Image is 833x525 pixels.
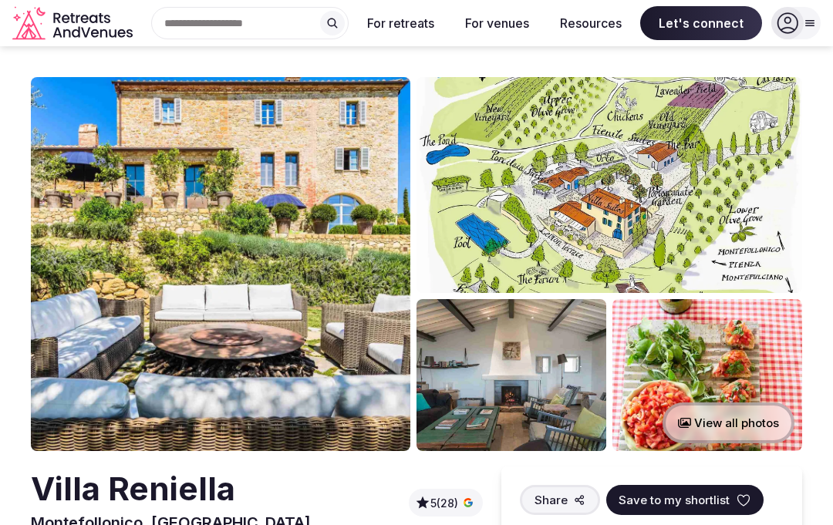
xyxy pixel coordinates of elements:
img: Venue gallery photo [416,77,802,293]
span: Save to my shortlist [619,492,730,508]
h2: Villa Reniella [31,466,311,512]
svg: Retreats and Venues company logo [12,6,136,41]
button: View all photos [663,402,794,443]
span: Let's connect [640,6,762,40]
span: Share [535,492,568,508]
button: For retreats [355,6,447,40]
button: Share [520,485,600,515]
button: Resources [548,6,634,40]
img: Venue gallery photo [612,299,802,451]
a: Visit the homepage [12,6,136,41]
span: 5 (28) [430,496,458,511]
img: Venue cover photo [31,77,410,451]
button: 5(28) [415,495,477,510]
button: Save to my shortlist [606,485,764,515]
img: Venue gallery photo [416,299,606,451]
button: For venues [453,6,541,40]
